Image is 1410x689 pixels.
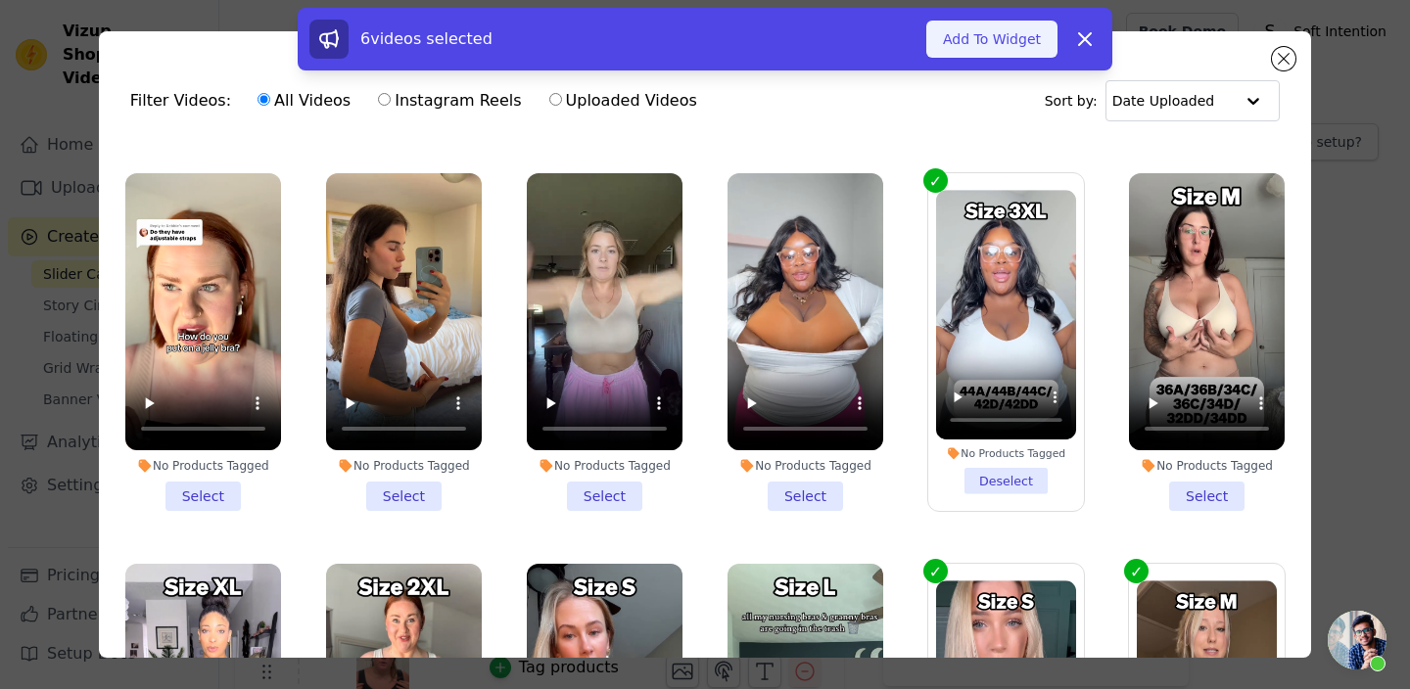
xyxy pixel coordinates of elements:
div: No Products Tagged [1129,458,1285,474]
div: No Products Tagged [326,458,482,474]
div: No Products Tagged [728,458,883,474]
button: Add To Widget [926,21,1057,58]
div: No Products Tagged [527,458,682,474]
label: Instagram Reels [377,88,522,114]
label: All Videos [257,88,352,114]
div: 开放式聊天 [1328,611,1386,669]
div: No Products Tagged [936,446,1076,460]
div: Sort by: [1045,80,1281,121]
div: Filter Videos: [130,78,708,123]
div: No Products Tagged [125,458,281,474]
span: 6 videos selected [360,29,493,48]
label: Uploaded Videos [548,88,698,114]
